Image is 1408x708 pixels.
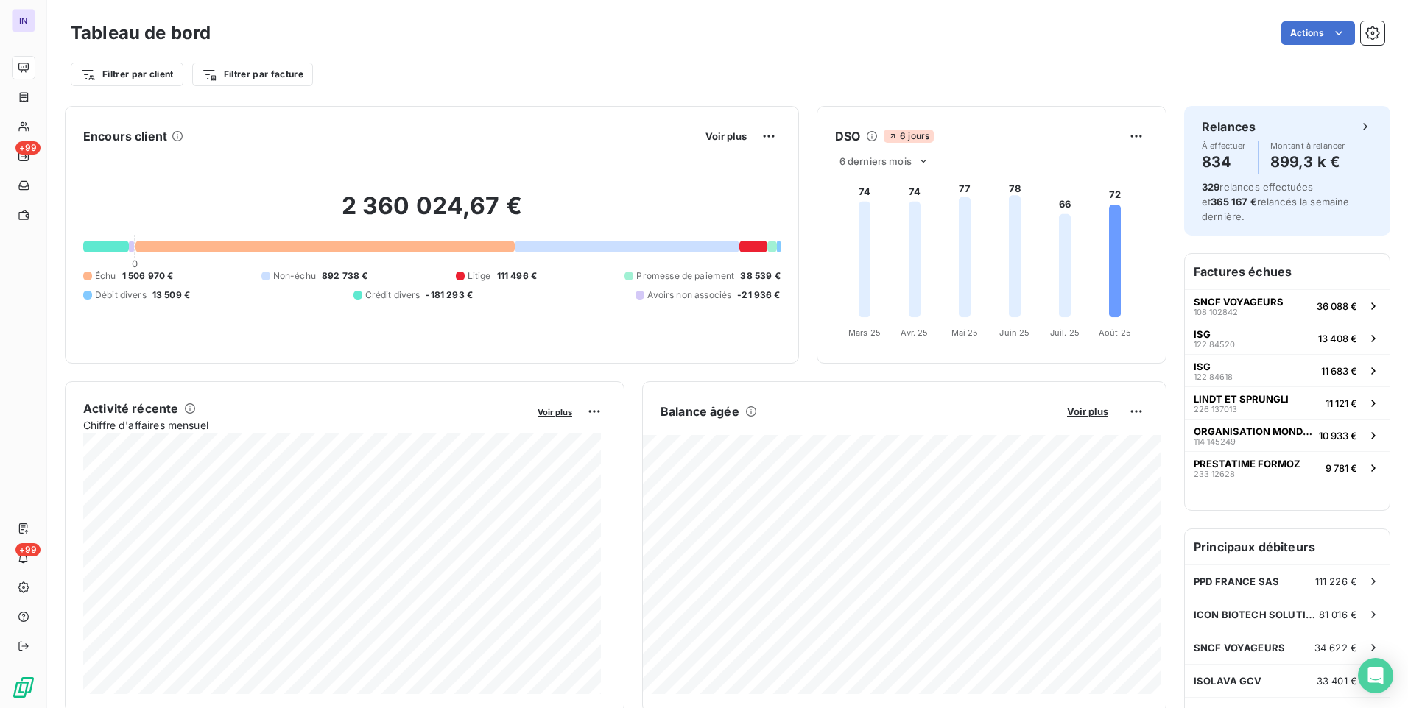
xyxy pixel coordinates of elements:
span: 365 167 € [1211,196,1256,208]
h6: Balance âgée [661,403,739,420]
tspan: Juil. 25 [1050,328,1080,338]
span: 38 539 € [740,269,780,283]
button: Voir plus [533,405,577,418]
h6: Encours client [83,127,167,145]
span: 11 683 € [1321,365,1357,377]
span: ICON BIOTECH SOLUTION [1194,609,1319,620]
span: 10 933 € [1319,430,1357,442]
span: +99 [15,141,41,155]
span: 13 509 € [152,288,190,302]
span: 122 84618 [1194,372,1233,381]
span: 9 781 € [1326,462,1357,474]
span: À effectuer [1202,141,1246,150]
span: 114 145249 [1194,437,1236,446]
button: Filtrer par client [71,63,183,86]
h6: Principaux débiteurs [1185,529,1390,564]
button: ISG122 8452013 408 € [1185,322,1390,354]
span: SNCF VOYAGEURS [1194,296,1284,308]
span: Non-échu [273,269,316,283]
button: Actions [1281,21,1355,45]
span: relances effectuées et relancés la semaine dernière. [1202,181,1350,222]
h6: DSO [835,127,860,145]
span: 226 137013 [1194,405,1237,414]
span: 6 jours [884,130,934,143]
h6: Activité récente [83,400,178,417]
span: Litige [468,269,491,283]
tspan: Août 25 [1099,328,1131,338]
span: Chiffre d'affaires mensuel [83,417,527,433]
span: ISG [1194,328,1211,340]
div: Open Intercom Messenger [1358,658,1393,693]
span: 34 622 € [1314,642,1357,654]
button: PRESTATIME FORMOZ233 126289 781 € [1185,451,1390,484]
span: Promesse de paiement [636,269,734,283]
span: PPD FRANCE SAS [1194,576,1279,587]
span: Crédit divers [365,288,420,302]
span: 81 016 € [1319,609,1357,620]
span: 329 [1202,181,1219,193]
h4: 834 [1202,150,1246,174]
span: 6 derniers mois [839,155,912,167]
button: Voir plus [1063,405,1113,418]
span: 33 401 € [1317,675,1357,687]
span: Voir plus [538,407,572,417]
span: Voir plus [705,130,747,142]
h6: Factures échues [1185,254,1390,289]
button: Voir plus [701,130,751,143]
img: Logo LeanPay [12,676,35,699]
span: 0 [132,258,138,269]
span: Voir plus [1067,406,1108,417]
span: -181 293 € [426,288,473,302]
span: Échu [95,269,116,283]
span: LINDT ET SPRUNGLI [1194,393,1289,405]
span: SNCF VOYAGEURS [1194,642,1285,654]
span: -21 936 € [737,288,780,302]
h4: 899,3 k € [1270,150,1345,174]
button: ORGANISATION MONDIALE DE LA [DEMOGRAPHIC_DATA]114 14524910 933 € [1185,419,1390,451]
span: Montant à relancer [1270,141,1345,150]
span: 108 102842 [1194,308,1238,316]
tspan: Juin 25 [999,328,1029,338]
span: ISG [1194,361,1211,372]
span: PRESTATIME FORMOZ [1194,458,1300,470]
span: 13 408 € [1318,333,1357,344]
span: ISOLAVA GCV [1194,675,1262,687]
span: 111 226 € [1315,576,1357,587]
button: ISG122 8461811 683 € [1185,354,1390,386]
tspan: Mars 25 [848,328,881,338]
button: LINDT ET SPRUNGLI226 13701311 121 € [1185,386,1390,419]
span: ORGANISATION MONDIALE DE LA [DEMOGRAPHIC_DATA] [1194,425,1313,437]
h3: Tableau de bord [71,20,211,46]
span: Débit divers [95,288,147,302]
div: IN [12,9,35,32]
span: 36 088 € [1317,300,1357,312]
span: 892 738 € [322,269,367,283]
button: SNCF VOYAGEURS108 10284236 088 € [1185,289,1390,322]
span: 122 84520 [1194,340,1235,349]
span: Avoirs non associés [647,288,731,302]
span: +99 [15,543,41,556]
span: 233 12628 [1194,470,1235,478]
h6: Relances [1202,118,1256,135]
span: 11 121 € [1326,397,1357,409]
span: 111 496 € [497,269,537,283]
span: 1 506 970 € [122,269,174,283]
tspan: Mai 25 [951,328,978,338]
h2: 2 360 024,67 € [83,191,781,236]
tspan: Avr. 25 [901,328,928,338]
a: +99 [12,144,35,168]
button: Filtrer par facture [192,63,313,86]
